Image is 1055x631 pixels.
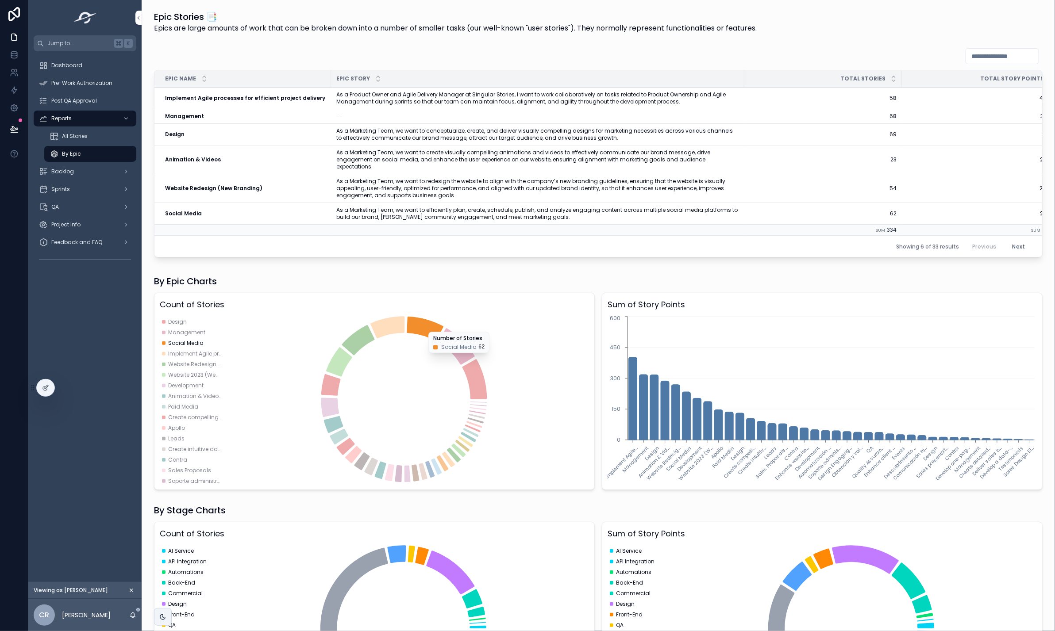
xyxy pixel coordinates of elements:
text: Descubrimiento ... [882,445,918,480]
text: Design Engaging... [816,445,853,482]
span: Website Redesign (New Branding) [168,361,221,368]
span: AI Service [616,547,642,555]
span: Dashboard [51,62,82,69]
small: Sum [875,227,885,233]
span: QA [616,622,624,629]
span: Front-End [168,611,195,618]
a: As a Marketing Team, we want to conceptualize, create, and deliver visually compelling designs fo... [336,127,739,141]
text: Soporte adminis... [807,445,843,481]
text: Events [890,445,907,461]
a: Backlog [34,164,136,180]
strong: Implement Agile processes for efficient project delivery [165,94,325,102]
text: Create compelli... [722,445,757,480]
text: Create intuitiv... [736,445,768,476]
text: Design [922,445,939,462]
span: Design [168,318,187,325]
h3: Count of Stories [160,528,589,540]
span: As a Marketing Team, we want to efficiently plan, create, schedule, publish, and analyze engaging... [336,207,739,221]
a: As a Product Owner and Agile Delivery Manager at Singular Stories, I want to work collaboratively... [336,91,739,105]
a: 234 [902,210,1050,217]
text: Develop a data-... [978,445,1014,481]
button: Next [1006,240,1032,253]
a: Sprints [34,181,136,197]
span: Soporte administrativo [168,478,221,485]
text: Develop one-pag... [934,445,971,482]
a: Dashboard [34,57,136,73]
a: Reports [34,111,136,126]
a: Animation & Videos [165,156,326,163]
span: Viewing as [PERSON_NAME] [34,587,108,594]
a: 54 [750,185,897,192]
button: Jump to...K [34,35,136,51]
a: 287 [902,156,1050,163]
span: CR [39,610,50,620]
a: Design [165,131,326,138]
text: Development [793,445,821,473]
a: Post QA Approval [34,93,136,109]
text: Website 2023 (W... [677,445,714,482]
a: 333 [902,113,1050,120]
span: Implement Agile processes for efficient project delivery [168,350,221,357]
strong: Social Media [165,210,202,217]
text: Quality Assuran... [851,445,886,480]
span: Total Story Points [980,75,1044,82]
text: Contra [943,445,961,462]
span: Showing 6 of 33 results [896,243,959,250]
span: Animation & Videos [168,393,221,400]
span: 334 [887,226,897,233]
span: Project Info [51,221,81,228]
span: By Epic [62,150,81,157]
a: 58 [750,95,897,102]
tspan: 0 [617,436,620,444]
text: Implement Agile... [604,445,639,480]
a: 62 [750,210,897,217]
h1: Epic Stories 📑 [154,11,757,23]
iframe: Spotlight [1,42,17,58]
text: Testimonials [997,445,1025,473]
text: Management [621,445,650,474]
h3: Sum of Story Points [608,528,1037,540]
text: Website Redesig... [645,445,682,482]
span: QA [168,622,176,629]
span: Epics are large amounts of work that can be broken down into a number of smaller tasks (our well-... [154,23,757,34]
span: Sprints [51,186,70,193]
span: Automations [168,569,204,576]
a: 402 [902,95,1050,102]
span: K [125,40,132,47]
h3: Sum of Story Points [608,298,1037,311]
a: As a Marketing Team, we want to create visually compelling animations and videos to effectively c... [336,149,739,170]
a: Project Info [34,217,136,233]
span: 317 [902,131,1050,138]
a: Social Media [165,210,326,217]
tspan: 600 [610,314,620,322]
div: chart [608,314,1037,484]
text: QA [865,444,875,455]
text: Management [953,445,982,474]
a: By Epic [44,146,136,162]
span: Design [168,600,187,608]
tspan: 450 [610,344,620,351]
a: All Stories [44,128,136,144]
a: 69 [750,131,897,138]
small: Sum [1031,227,1040,233]
span: Contra [168,456,187,463]
a: As a Marketing Team, we want to redesign the website to align with the company’s new branding gui... [336,178,739,199]
span: AI Service [168,547,194,555]
a: 68 [750,113,897,120]
span: Epic Name [165,75,196,82]
span: Social Media [168,340,204,347]
text: Sales presentat... [915,445,950,480]
span: API Integration [616,558,655,565]
span: Automations [616,569,651,576]
span: Design [616,600,635,608]
span: Post QA Approval [51,97,97,104]
text: Comunicación ej... [892,445,928,482]
text: Apollo [709,445,725,460]
span: Total Stories [840,75,886,82]
span: Epic Story [336,75,370,82]
a: QA [34,199,136,215]
tspan: 300 [610,375,620,382]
